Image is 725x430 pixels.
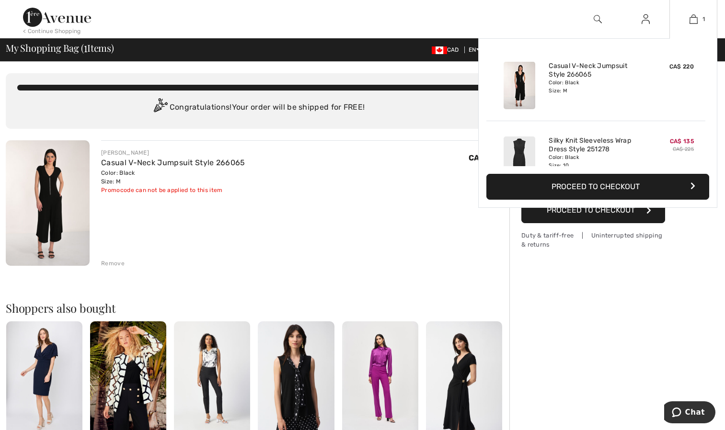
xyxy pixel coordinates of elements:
div: Color: Black Size: 10 [549,154,643,169]
div: Remove [101,259,125,268]
img: Casual V-Neck Jumpsuit Style 266065 [504,62,535,109]
span: CAD [432,46,463,53]
img: Casual V-Neck Jumpsuit Style 266065 [6,140,90,266]
a: Silky Knit Sleeveless Wrap Dress Style 251278 [549,136,643,154]
img: Silky Knit Sleeveless Wrap Dress Style 251278 [504,136,535,184]
a: 1 [670,13,717,25]
button: Proceed to Checkout [486,174,709,200]
a: Sign In [634,13,657,25]
div: Duty & tariff-free | Uninterrupted shipping & returns [521,231,665,249]
img: My Bag [690,13,698,25]
img: Canadian Dollar [432,46,447,54]
img: Congratulation2.svg [150,98,170,117]
span: Proceed to Checkout [547,205,635,215]
span: My Shopping Bag ( Items) [6,43,114,53]
span: CA$ 135 [670,138,694,145]
span: CA$ 220 [669,63,694,70]
img: My Info [642,13,650,25]
span: 1 [84,41,87,53]
h2: Shoppers also bought [6,302,509,314]
a: Casual V-Neck Jumpsuit Style 266065 [549,62,643,79]
div: < Continue Shopping [23,27,81,35]
iframe: Opens a widget where you can chat to one of our agents [664,401,715,425]
button: Proceed to Checkout [521,197,665,223]
a: Casual V-Neck Jumpsuit Style 266065 [101,158,245,167]
span: 1 [702,15,705,23]
div: Color: Black Size: M [101,169,245,186]
img: search the website [594,13,602,25]
div: Promocode can not be applied to this item [101,186,245,194]
span: CA$ 220 [469,153,502,162]
div: Congratulations! Your order will be shipped for FREE! [17,98,498,117]
div: [PERSON_NAME] [101,148,245,157]
img: 1ère Avenue [23,8,91,27]
s: CA$ 225 [673,146,694,152]
div: Color: Black Size: M [549,79,643,94]
span: EN [469,46,481,53]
